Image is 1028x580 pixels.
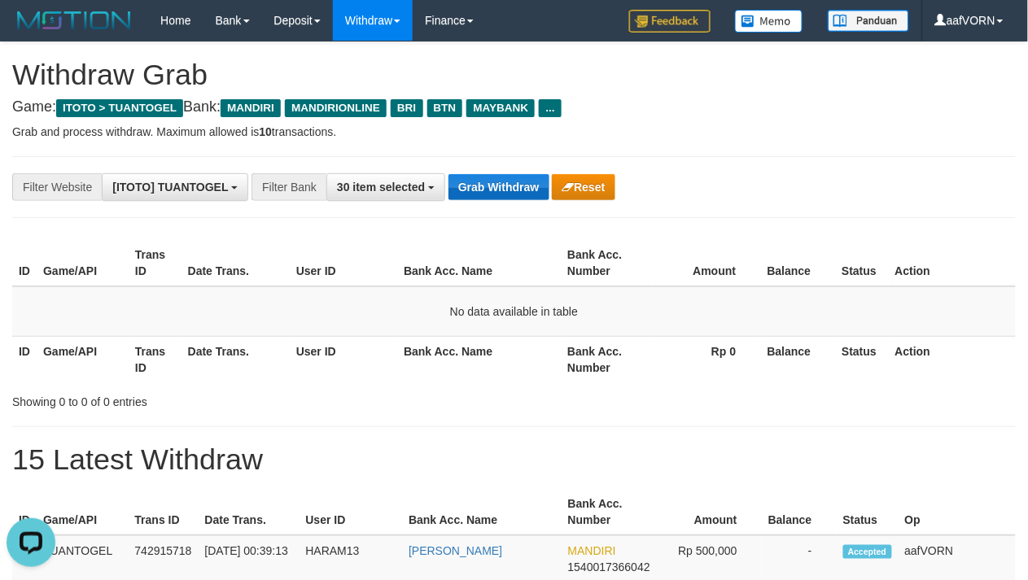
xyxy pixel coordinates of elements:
th: Amount [657,489,762,535]
span: MANDIRI [568,544,616,557]
th: Date Trans. [182,336,290,382]
th: Status [835,240,888,286]
h1: Withdraw Grab [12,59,1016,91]
h4: Game: Bank: [12,99,1016,116]
th: Date Trans. [182,240,290,286]
span: ITOTO > TUANTOGEL [56,99,183,117]
th: Bank Acc. Number [561,240,652,286]
img: Button%20Memo.svg [735,10,803,33]
div: Showing 0 to 0 of 0 entries [12,387,416,410]
th: Bank Acc. Name [402,489,561,535]
th: Status [837,489,899,535]
th: ID [12,336,37,382]
th: User ID [290,336,397,382]
span: MANDIRI [221,99,281,117]
th: Bank Acc. Name [397,240,561,286]
th: Balance [760,240,835,286]
img: panduan.png [828,10,909,32]
th: ID [12,489,37,535]
th: Balance [760,336,835,382]
td: No data available in table [12,286,1016,337]
th: Game/API [37,336,129,382]
img: MOTION_logo.png [12,8,136,33]
th: Trans ID [129,240,182,286]
span: Accepted [843,545,892,559]
th: Action [889,336,1016,382]
th: Bank Acc. Number [561,336,652,382]
span: 30 item selected [337,181,425,194]
th: User ID [299,489,402,535]
span: [ITOTO] TUANTOGEL [112,181,228,194]
div: Filter Website [12,173,102,201]
th: Rp 0 [652,336,761,382]
th: Balance [762,489,837,535]
button: Reset [552,174,615,200]
button: [ITOTO] TUANTOGEL [102,173,248,201]
button: Grab Withdraw [448,174,549,200]
th: Game/API [37,489,128,535]
th: Op [899,489,1016,535]
th: Bank Acc. Name [397,336,561,382]
span: Copy 1540017366042 to clipboard [568,560,650,573]
th: Amount [652,240,761,286]
span: BTN [427,99,463,117]
th: Trans ID [129,336,182,382]
span: BRI [391,99,422,117]
th: Status [835,336,888,382]
a: [PERSON_NAME] [409,544,502,557]
th: Action [889,240,1016,286]
th: ID [12,240,37,286]
button: Open LiveChat chat widget [7,7,55,55]
th: Date Trans. [199,489,300,535]
span: ... [539,99,561,117]
strong: 10 [259,125,272,138]
span: MAYBANK [466,99,535,117]
th: Game/API [37,240,129,286]
th: Trans ID [128,489,198,535]
span: MANDIRIONLINE [285,99,387,117]
button: 30 item selected [326,173,445,201]
img: Feedback.jpg [629,10,711,33]
th: User ID [290,240,397,286]
div: Filter Bank [252,173,326,201]
h1: 15 Latest Withdraw [12,443,1016,476]
p: Grab and process withdraw. Maximum allowed is transactions. [12,124,1016,140]
th: Bank Acc. Number [562,489,657,535]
